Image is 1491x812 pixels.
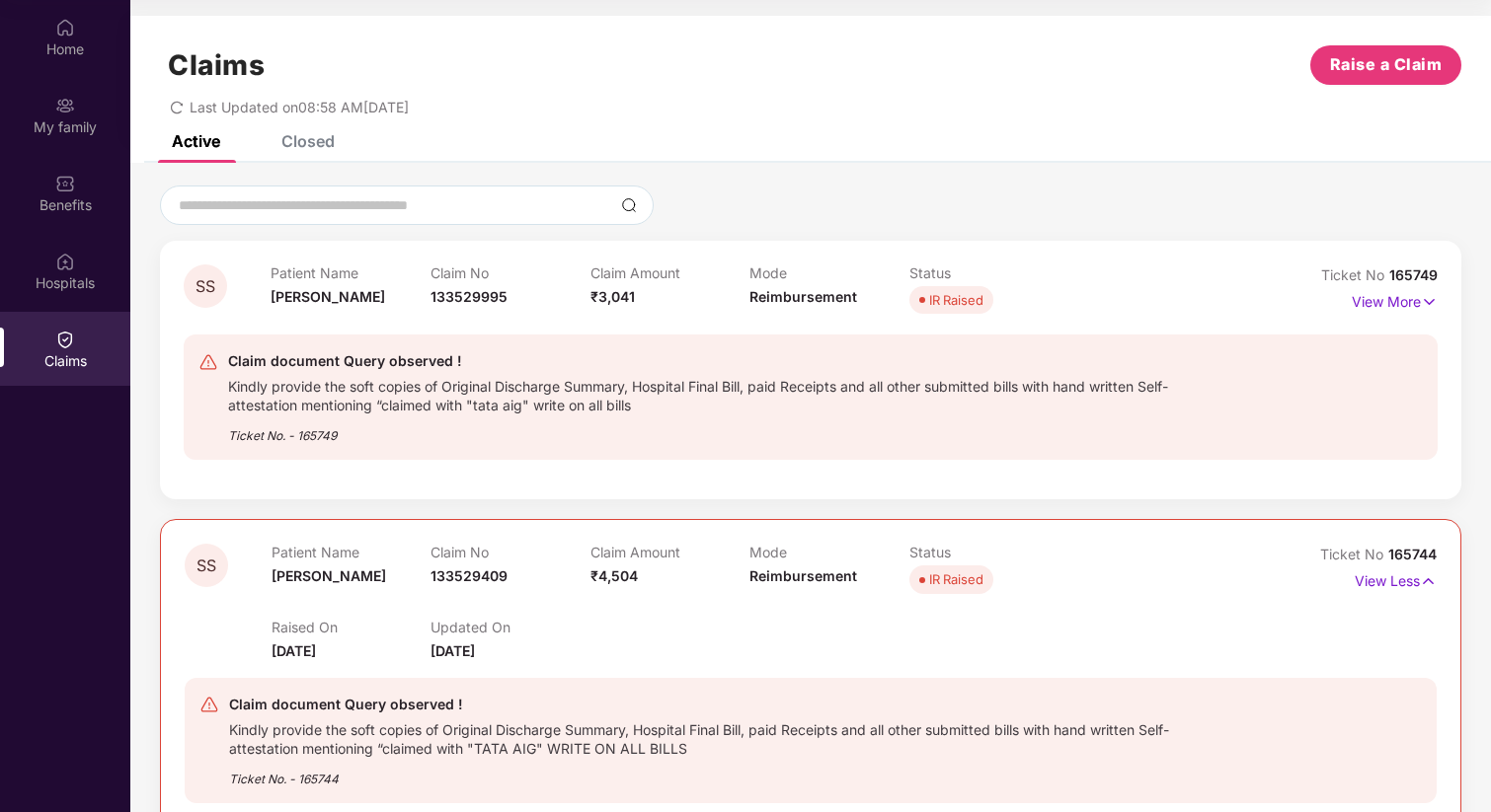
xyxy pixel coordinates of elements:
span: redo [170,99,184,115]
p: Claim No [431,264,590,281]
p: Claim Amount [590,264,750,281]
img: svg+xml;base64,PHN2ZyB4bWxucz0iaHR0cDovL3d3dy53My5vcmcvMjAwMC9zdmciIHdpZHRoPSIyNCIgaGVpZ2h0PSIyNC... [198,352,218,372]
div: Ticket No. - 165744 [229,758,1218,788]
img: svg+xml;base64,PHN2ZyB4bWxucz0iaHR0cDovL3d3dy53My5vcmcvMjAwMC9zdmciIHdpZHRoPSIyNCIgaGVpZ2h0PSIyNC... [199,695,219,714]
span: SS [196,557,216,574]
span: Ticket No [1320,546,1388,562]
div: Kindly provide the soft copies of Original Discharge Summary, Hospital Final Bill, paid Receipts ... [228,373,1218,414]
p: View Less [1355,565,1437,592]
p: Patient Name [271,264,431,281]
p: Claim No [431,544,589,560]
div: Claim document Query observed ! [229,693,1218,716]
span: Raise a Claim [1330,52,1443,77]
p: View More [1352,286,1438,313]
span: [PERSON_NAME] [272,567,386,584]
span: 165744 [1388,546,1437,562]
img: svg+xml;base64,PHN2ZyBpZD0iU2VhcmNoLTMyeDMyIiB4bWxucz0iaHR0cDovL3d3dy53My5vcmcvMjAwMC9zdmciIHdpZH... [621,197,637,213]
p: Claim Amount [590,544,749,560]
img: svg+xml;base64,PHN2ZyBpZD0iQ2xhaW0iIHhtbG5zPSJodHRwOi8vd3d3LnczLm9yZy8yMDAwL3N2ZyIgd2lkdGg9IjIwIi... [55,330,75,349]
span: Last Updated on 08:58 AM[DATE] [190,99,409,115]
p: Mode [749,544,908,560]
p: Raised On [272,619,431,635]
span: 133529409 [431,567,508,584]
img: svg+xml;base64,PHN2ZyB3aWR0aD0iMjAiIGhlaWdodD0iMjAiIHZpZXdCb3g9IjAgMCAyMCAyMCIgZmlsbD0ibm9uZSIgeG... [55,96,75,115]
div: Active [172,131,220,151]
span: ₹3,041 [590,288,635,305]
p: Status [909,264,1069,281]
div: Claim document Query observed ! [228,349,1218,373]
img: svg+xml;base64,PHN2ZyBpZD0iSG9zcGl0YWxzIiB4bWxucz0iaHR0cDovL3d3dy53My5vcmcvMjAwMC9zdmciIHdpZHRoPS... [55,252,75,271]
img: svg+xml;base64,PHN2ZyBpZD0iQmVuZWZpdHMiIHhtbG5zPSJodHRwOi8vd3d3LnczLm9yZy8yMDAwL3N2ZyIgd2lkdGg9Ij... [55,174,75,193]
div: Ticket No. - 165749 [228,414,1218,445]
span: [DATE] [272,642,316,659]
p: Patient Name [272,544,431,560]
img: svg+xml;base64,PHN2ZyB4bWxucz0iaHR0cDovL3d3dy53My5vcmcvMjAwMC9zdmciIHdpZHRoPSIxNyIgaGVpZ2h0PSIxNy... [1421,291,1438,313]
button: Raise a Claim [1310,45,1461,85]
p: Mode [749,264,909,281]
img: svg+xml;base64,PHN2ZyBpZD0iSG9tZSIgeG1sbnM9Imh0dHA6Ly93d3cudzMub3JnLzIwMDAvc3ZnIiB3aWR0aD0iMjAiIG... [55,18,75,37]
div: Closed [281,131,335,151]
span: 133529995 [431,288,508,305]
span: SS [196,278,215,295]
span: ₹4,504 [590,567,638,584]
p: Updated On [431,619,589,635]
span: Reimbursement [749,288,857,305]
span: 165749 [1389,266,1438,283]
p: Status [909,544,1068,560]
span: [PERSON_NAME] [271,288,385,305]
span: [DATE] [431,642,475,659]
div: IR Raised [929,290,983,310]
div: Kindly provide the soft copies of Original Discharge Summary, Hospital Final Bill, paid Receipts ... [229,716,1218,758]
div: IR Raised [929,569,983,589]
img: svg+xml;base64,PHN2ZyB4bWxucz0iaHR0cDovL3d3dy53My5vcmcvMjAwMC9zdmciIHdpZHRoPSIxNyIgaGVpZ2h0PSIxNy... [1420,570,1437,592]
h1: Claims [168,48,265,82]
span: Ticket No [1321,266,1389,283]
span: Reimbursement [749,567,857,584]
